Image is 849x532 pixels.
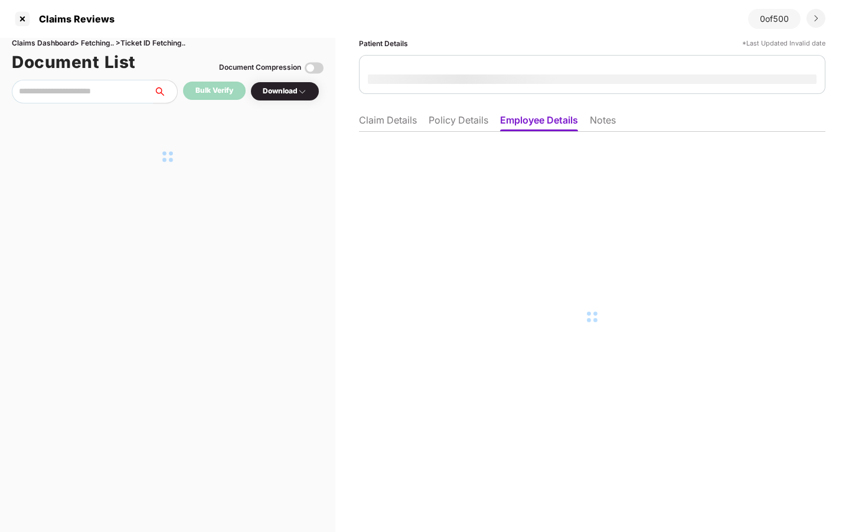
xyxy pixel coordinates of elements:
div: Claims Reviews [32,13,115,25]
div: Document Compression [219,62,301,73]
h1: Document List [12,49,136,75]
li: Policy Details [429,114,488,131]
button: search [153,80,178,103]
div: Patient Details [359,38,408,49]
li: Claim Details [359,114,417,131]
img: svg+xml;base64,PHN2ZyBpZD0iVG9nZ2xlLTMyeDMyIiB4bWxucz0iaHR0cDovL3d3dy53My5vcmcvMjAwMC9zdmciIHdpZH... [305,59,324,77]
div: Bulk Verify [195,85,233,96]
li: Notes [590,114,616,131]
div: Download [263,86,307,97]
img: svg+xml;base64,PHN2ZyBpZD0iRHJvcGRvd24tMzJ4MzIiIHhtbG5zPSJodHRwOi8vd3d3LnczLm9yZy8yMDAwL3N2ZyIgd2... [298,87,307,96]
img: svg+xml;base64,PHN2ZyBpZD0iRHJvcGRvd24tMzJ4MzIiIHhtbG5zPSJodHRwOi8vd3d3LnczLm9yZy8yMDAwL3N2ZyIgd2... [811,14,821,23]
div: Claims Dashboard > Fetching.. > Ticket ID Fetching.. [12,38,324,49]
div: 0 of 500 [748,9,801,29]
li: Employee Details [500,114,578,131]
span: search [153,87,177,96]
div: *Last Updated Invalid date [742,38,825,49]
